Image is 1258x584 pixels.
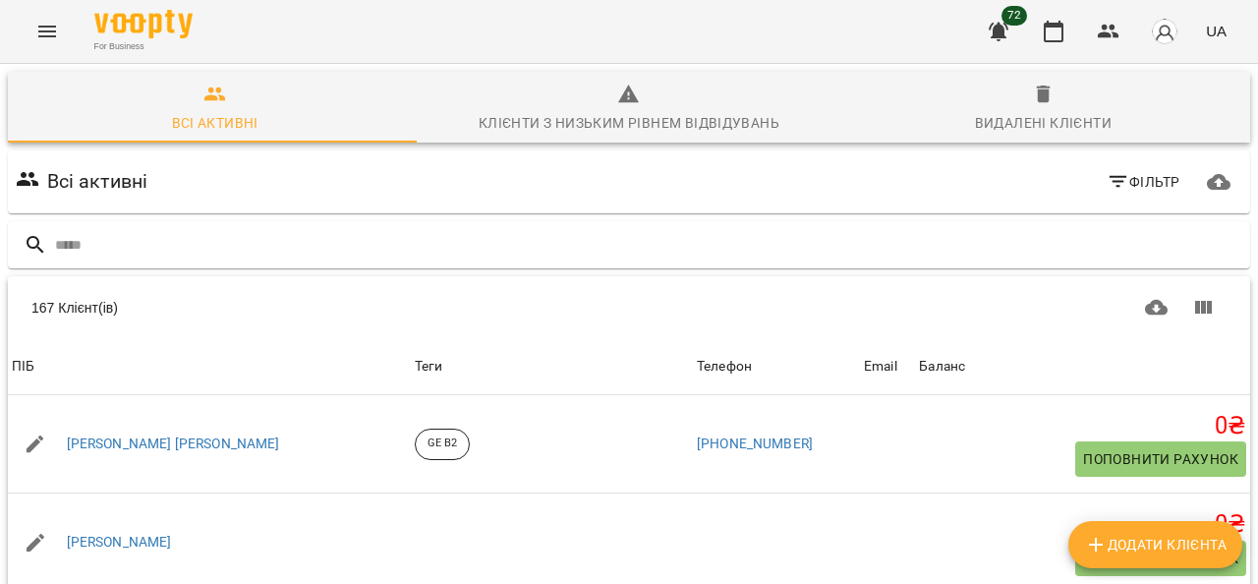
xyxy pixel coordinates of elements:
div: ПІБ [12,355,34,379]
button: Показати колонки [1179,284,1227,331]
div: Table Toolbar [8,276,1250,339]
h5: 0 ₴ [919,411,1246,441]
a: [PERSON_NAME] [67,533,172,553]
a: [PHONE_NUMBER] [697,436,813,451]
button: Завантажити CSV [1133,284,1180,331]
p: GE B2 [428,436,458,452]
span: ПІБ [12,355,407,379]
span: Email [864,355,911,379]
h5: 0 ₴ [919,509,1246,540]
span: 72 [1001,6,1027,26]
div: Sort [12,355,34,379]
div: Телефон [697,355,752,379]
div: Всі активні [172,111,258,135]
div: Email [864,355,897,379]
div: 167 Клієнт(ів) [31,298,625,318]
span: Баланс [919,355,1246,379]
button: Додати клієнта [1068,521,1242,568]
div: Видалені клієнти [975,111,1112,135]
div: Клієнти з низьким рівнем відвідувань [479,111,779,135]
span: Поповнити рахунок [1083,447,1238,471]
div: Теги [415,355,689,379]
span: UA [1206,21,1227,41]
img: avatar_s.png [1151,18,1178,45]
span: Фільтр [1107,170,1180,194]
div: Баланс [919,355,965,379]
h6: Всі активні [47,166,148,197]
span: Додати клієнта [1084,533,1227,556]
button: UA [1198,13,1234,49]
button: Menu [24,8,71,55]
div: GE B2 [415,429,471,460]
div: Sort [864,355,897,379]
div: Sort [919,355,965,379]
span: Телефон [697,355,856,379]
button: Поповнити рахунок [1075,441,1246,477]
span: For Business [94,40,193,53]
img: Voopty Logo [94,10,193,38]
button: Фільтр [1099,164,1188,200]
a: [PERSON_NAME] [PERSON_NAME] [67,435,280,454]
